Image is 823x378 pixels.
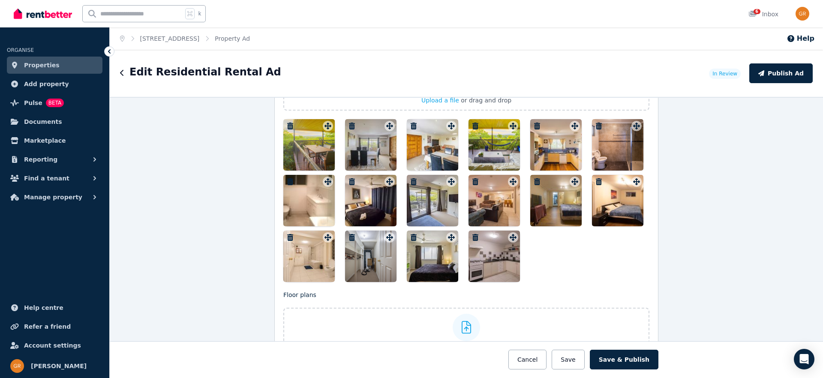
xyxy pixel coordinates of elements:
div: Inbox [748,10,778,18]
a: [STREET_ADDRESS] [140,35,200,42]
span: k [198,10,201,17]
img: Guy Rotenberg [796,7,809,21]
span: Pulse [24,98,42,108]
span: Help centre [24,303,63,313]
h1: Edit Residential Rental Ad [129,65,281,79]
button: Save [552,350,584,369]
a: Marketplace [7,132,102,149]
span: Marketplace [24,135,66,146]
img: Guy Rotenberg [10,359,24,373]
button: Publish Ad [749,63,813,83]
img: RentBetter [14,7,72,20]
span: Upload a file [421,97,459,104]
span: or drag and drop [461,97,511,104]
span: Properties [24,60,60,70]
button: Find a tenant [7,170,102,187]
span: Refer a friend [24,321,71,332]
span: 6 [754,9,760,14]
button: Upload a file or drag and drop [421,96,511,105]
button: Reporting [7,151,102,168]
span: Account settings [24,340,81,351]
span: [PERSON_NAME] [31,361,87,371]
a: Properties [7,57,102,74]
div: Open Intercom Messenger [794,349,814,369]
span: In Review [712,70,737,77]
span: Add property [24,79,69,89]
a: Documents [7,113,102,130]
p: Floor plans [283,291,649,299]
a: Refer a friend [7,318,102,335]
button: Cancel [508,350,547,369]
a: Help centre [7,299,102,316]
span: Documents [24,117,62,127]
a: PulseBETA [7,94,102,111]
a: Add property [7,75,102,93]
span: Manage property [24,192,82,202]
button: Help [787,33,814,44]
nav: Breadcrumb [110,27,260,50]
span: Find a tenant [24,173,69,183]
a: Property Ad [215,35,250,42]
span: Reporting [24,154,57,165]
button: Save & Publish [590,350,658,369]
span: ORGANISE [7,47,34,53]
button: Manage property [7,189,102,206]
span: BETA [46,99,64,107]
a: Account settings [7,337,102,354]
